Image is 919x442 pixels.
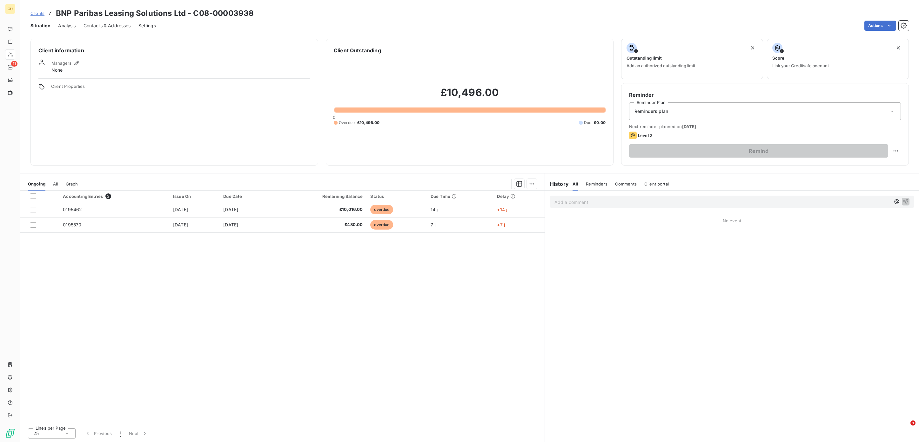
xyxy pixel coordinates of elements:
span: £480.00 [275,222,363,228]
span: Score [772,55,784,61]
h6: Reminder [629,91,901,99]
div: Issue On [173,194,216,199]
div: GU [5,4,15,14]
span: [DATE] [223,207,238,212]
span: [DATE] [173,222,188,227]
span: 14 j [431,207,438,212]
span: Client Properties [51,84,310,93]
span: Add an authorized outstanding limit [627,63,695,68]
button: Previous [81,427,116,440]
span: £0.00 [594,120,606,126]
iframe: Intercom live chat [897,420,913,436]
span: [DATE] [682,124,696,129]
h6: History [545,180,569,188]
div: Remaining Balance [275,194,363,199]
span: 2 [105,193,111,199]
div: Due Date [223,194,268,199]
span: 7 j [431,222,435,227]
span: Outstanding limit [627,55,662,61]
span: 11 [11,61,17,67]
span: Comments [615,181,637,186]
span: Reminders plan [634,108,668,114]
span: overdue [370,220,393,230]
span: All [53,181,58,186]
span: Next reminder planned on [629,124,901,129]
h2: £10,496.00 [334,86,606,105]
span: Managers [51,61,71,66]
button: Next [125,427,152,440]
span: £10,496.00 [357,120,380,126]
span: 25 [33,430,39,437]
button: ScoreLink your Creditsafe account [767,39,909,79]
span: Graph [66,181,78,186]
span: Level 2 [638,133,652,138]
span: £10,016.00 [275,206,363,213]
div: Status [370,194,423,199]
h6: Client information [38,47,310,54]
span: 0195462 [63,207,82,212]
span: All [573,181,578,186]
span: Analysis [58,23,76,29]
button: Outstanding limitAdd an authorized outstanding limit [621,39,763,79]
span: Situation [30,23,50,29]
button: Remind [629,144,888,158]
div: Accounting Entries [63,193,165,199]
span: Client portal [644,181,669,186]
span: +7 j [497,222,505,227]
span: No event [723,218,741,223]
span: Link your Creditsafe account [772,63,829,68]
span: Contacts & Addresses [84,23,131,29]
span: 1 [910,420,916,426]
span: [DATE] [223,222,238,227]
span: 1 [120,430,121,437]
button: Actions [864,21,896,31]
span: +14 j [497,207,507,212]
span: Settings [138,23,156,29]
a: 11 [5,62,15,72]
button: 1 [116,427,125,440]
span: Due [584,120,591,126]
span: None [51,67,63,73]
span: [DATE] [173,207,188,212]
img: Logo LeanPay [5,428,15,438]
span: Overdue [339,120,355,126]
h6: Client Outstanding [334,47,381,54]
span: 0 [333,115,335,120]
span: Clients [30,11,44,16]
span: Reminders [586,181,607,186]
span: overdue [370,205,393,214]
span: 0195570 [63,222,81,227]
div: Delay [497,194,540,199]
span: Ongoing [28,181,45,186]
div: Due Time [431,194,490,199]
a: Clients [30,10,44,16]
h3: BNP Paribas Leasing Solutions Ltd - C08-00003938 [56,8,254,19]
